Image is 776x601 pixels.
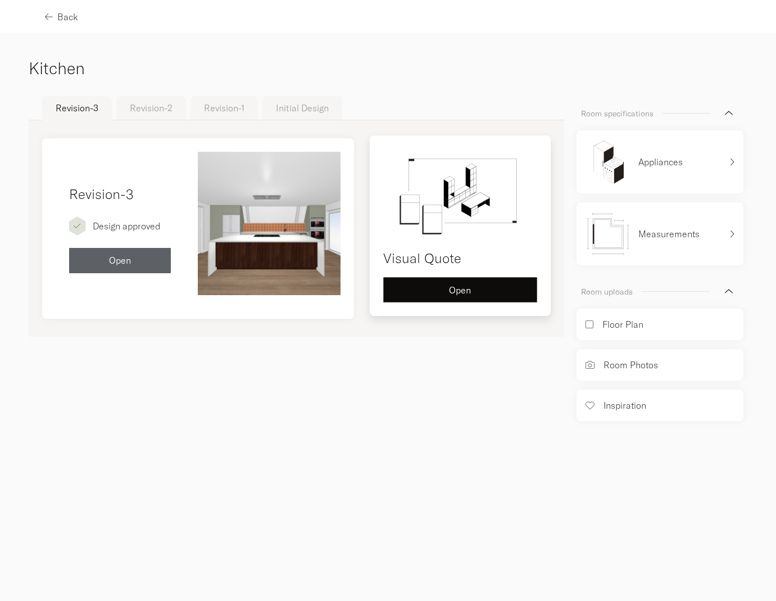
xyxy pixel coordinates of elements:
button: Revision-1 [190,96,258,120]
button: Initial Design [262,96,342,120]
img: measurements.svg [586,211,630,256]
p: Room Photos [603,358,658,372]
p: Measurements [638,227,700,241]
button: Open [69,248,171,273]
img: 1-31bc.jpg [198,152,341,295]
p: Room specifications [581,107,654,120]
img: visual-quote.svg [383,149,537,239]
p: Room uploads [581,285,633,299]
h3: Kitchen [29,56,748,80]
h4: Revision-3 [69,184,134,204]
button: Revision-3 [42,96,112,120]
p: Appliances [638,155,683,169]
p: Floor Plan [602,318,643,331]
button: Open [383,277,537,302]
span: Back [57,12,78,21]
img: appliances.svg [586,139,630,184]
p: Inspiration [603,399,646,412]
button: Back [45,4,78,29]
button: Revision-2 [116,96,186,120]
span: Open [449,286,471,295]
p: Design approved [93,219,160,233]
span: Open [109,256,131,265]
h4: Visual Quote [383,248,537,268]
